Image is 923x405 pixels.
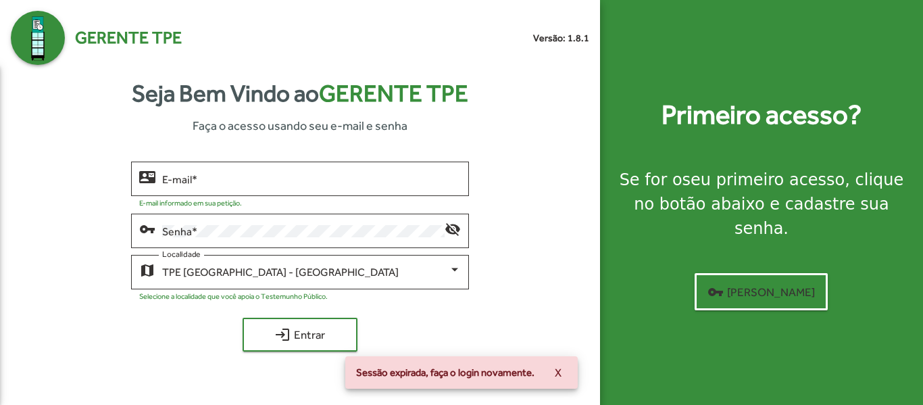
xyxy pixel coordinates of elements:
[662,95,862,135] strong: Primeiro acesso?
[533,31,589,45] small: Versão: 1.8.1
[707,284,724,300] mat-icon: vpn_key
[255,323,345,347] span: Entrar
[544,360,572,385] button: X
[139,199,242,207] mat-hint: E-mail informado em sua petição.
[707,280,815,304] span: [PERSON_NAME]
[11,11,65,65] img: Logo Gerente
[243,318,357,352] button: Entrar
[139,292,328,300] mat-hint: Selecione a localidade que você apoia o Testemunho Público.
[274,327,291,343] mat-icon: login
[555,360,562,385] span: X
[132,76,468,112] strong: Seja Bem Vindo ao
[356,366,534,379] span: Sessão expirada, faça o login novamente.
[616,168,907,241] div: Se for o , clique no botão abaixo e cadastre sua senha.
[319,80,468,107] span: Gerente TPE
[139,220,155,237] mat-icon: vpn_key
[193,116,407,135] span: Faça o acesso usando seu e-mail e senha
[682,170,845,189] strong: seu primeiro acesso
[139,168,155,185] mat-icon: contact_mail
[139,262,155,278] mat-icon: map
[445,220,461,237] mat-icon: visibility_off
[75,25,182,51] span: Gerente TPE
[695,273,828,310] button: [PERSON_NAME]
[162,266,399,279] span: TPE [GEOGRAPHIC_DATA] - [GEOGRAPHIC_DATA]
